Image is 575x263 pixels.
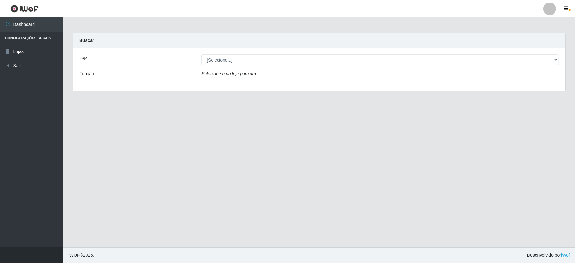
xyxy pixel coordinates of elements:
[527,252,570,259] span: Desenvolvido por
[79,38,94,43] strong: Buscar
[79,54,87,61] label: Loja
[79,70,94,77] label: Função
[10,5,39,13] img: CoreUI Logo
[68,253,80,258] span: IWOF
[201,71,260,76] i: Selecione uma loja primeiro...
[68,252,94,259] span: © 2025 .
[561,253,570,258] a: iWof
